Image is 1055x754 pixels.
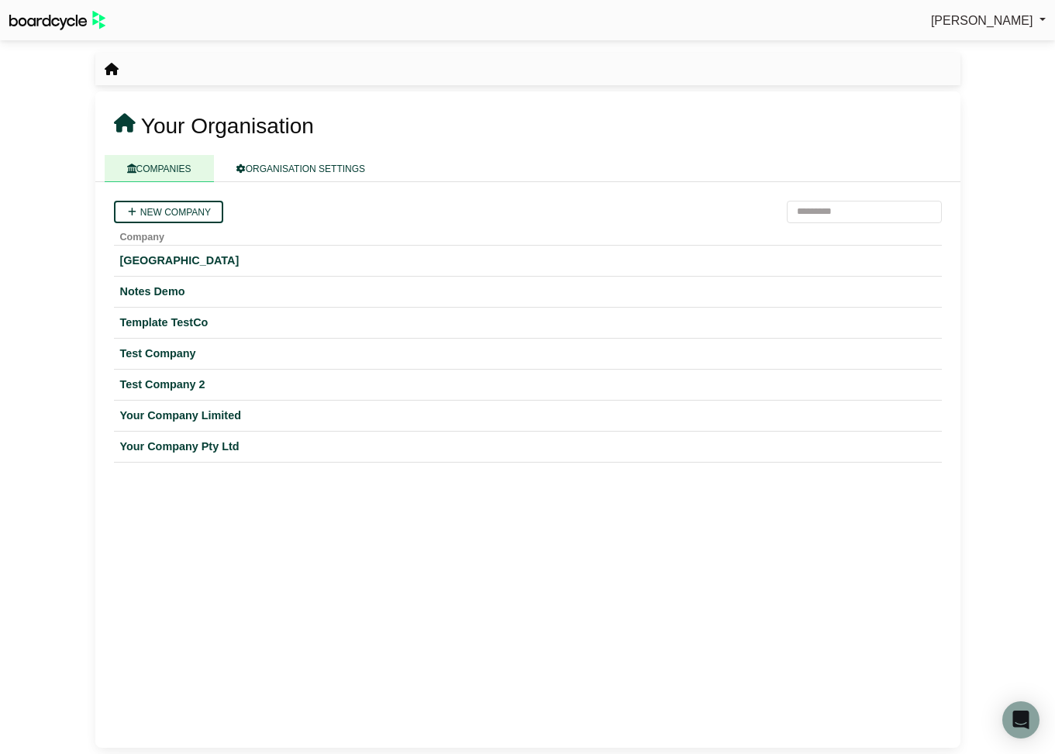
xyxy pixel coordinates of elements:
div: Open Intercom Messenger [1002,701,1039,739]
a: [PERSON_NAME] [931,11,1046,31]
a: Notes Demo [120,283,936,301]
img: BoardcycleBlackGreen-aaafeed430059cb809a45853b8cf6d952af9d84e6e89e1f1685b34bfd5cb7d64.svg [9,11,105,30]
th: Company [114,223,942,246]
a: ORGANISATION SETTINGS [214,155,388,182]
a: Test Company 2 [120,376,936,394]
a: Your Company Pty Ltd [120,438,936,456]
a: COMPANIES [105,155,214,182]
a: [GEOGRAPHIC_DATA] [120,252,936,270]
a: Template TestCo [120,314,936,332]
a: Your Company Limited [120,407,936,425]
span: [PERSON_NAME] [931,14,1033,27]
nav: breadcrumb [105,60,119,80]
a: New company [114,201,223,223]
span: Your Organisation [141,114,314,138]
a: Test Company [120,345,936,363]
